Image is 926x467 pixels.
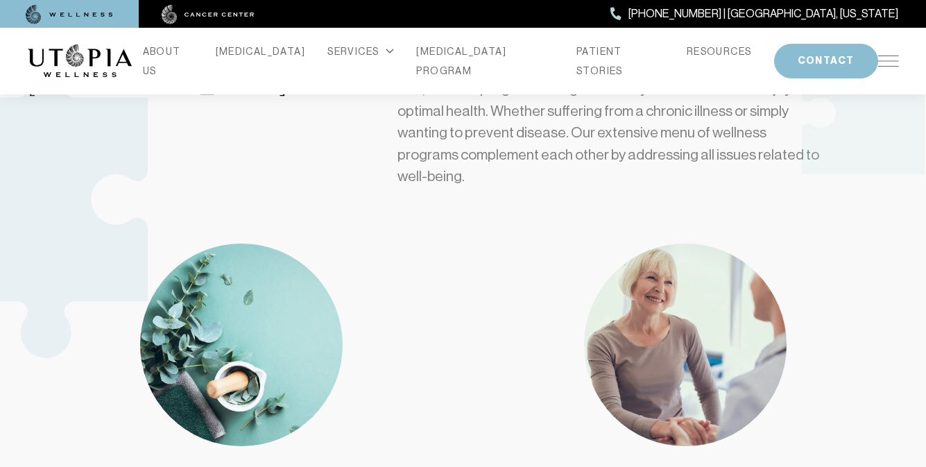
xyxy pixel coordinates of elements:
[140,244,343,446] img: Patient Focused
[576,42,665,80] a: PATIENT STORIES
[416,42,554,80] a: [MEDICAL_DATA] PROGRAM
[628,5,898,23] span: [PHONE_NUMBER] | [GEOGRAPHIC_DATA], [US_STATE]
[397,13,828,188] p: Utopia Wellness is a leading-edge medical center that offers integrative, holistic, patient-focus...
[610,5,898,23] a: [PHONE_NUMBER] | [GEOGRAPHIC_DATA], [US_STATE]
[687,42,752,61] a: RESOURCES
[162,5,255,24] img: cancer center
[143,42,194,80] a: ABOUT US
[26,5,113,24] img: wellness
[327,42,394,61] div: SERVICES
[584,244,787,446] img: Compassionate
[878,56,899,67] img: icon-hamburger
[774,44,878,78] button: CONTACT
[28,44,132,78] img: logo
[216,42,306,61] a: [MEDICAL_DATA]
[802,51,925,174] img: decoration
